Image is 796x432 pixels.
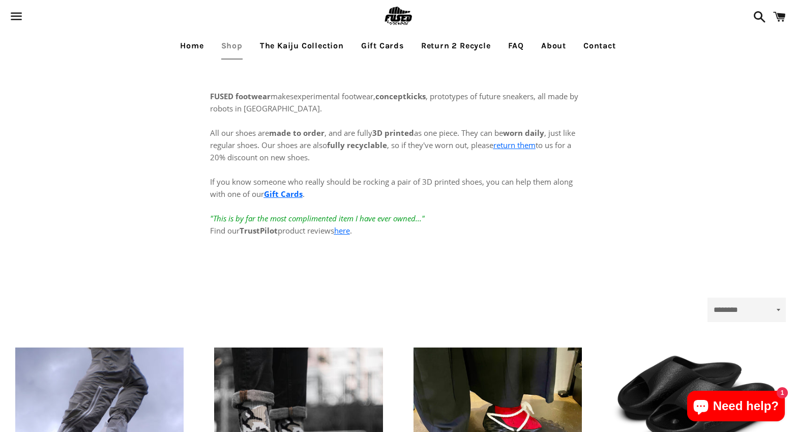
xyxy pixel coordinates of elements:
a: FAQ [500,33,532,59]
inbox-online-store-chat: Shopify online store chat [684,391,788,424]
a: Contact [576,33,624,59]
a: Gift Cards [264,189,303,199]
a: here [334,225,350,236]
em: "This is by far the most complimented item I have ever owned..." [210,213,425,223]
strong: TrustPilot [240,225,278,236]
a: Shop [214,33,250,59]
span: experimental footwear, , prototypes of future sneakers, all made by robots in [GEOGRAPHIC_DATA]. [210,91,578,113]
span: makes [210,91,293,101]
p: All our shoes are , and are fully as one piece. They can be , just like regular shoes. Our shoes ... [210,114,586,237]
strong: worn daily [503,128,544,138]
a: return them [493,140,536,150]
a: The Kaiju Collection [252,33,351,59]
a: Return 2 Recycle [414,33,498,59]
a: Gift Cards [353,33,411,59]
a: Home [172,33,211,59]
strong: 3D printed [372,128,414,138]
strong: made to order [269,128,325,138]
strong: fully recyclable [327,140,387,150]
strong: conceptkicks [375,91,426,101]
a: About [534,33,574,59]
strong: FUSED footwear [210,91,271,101]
